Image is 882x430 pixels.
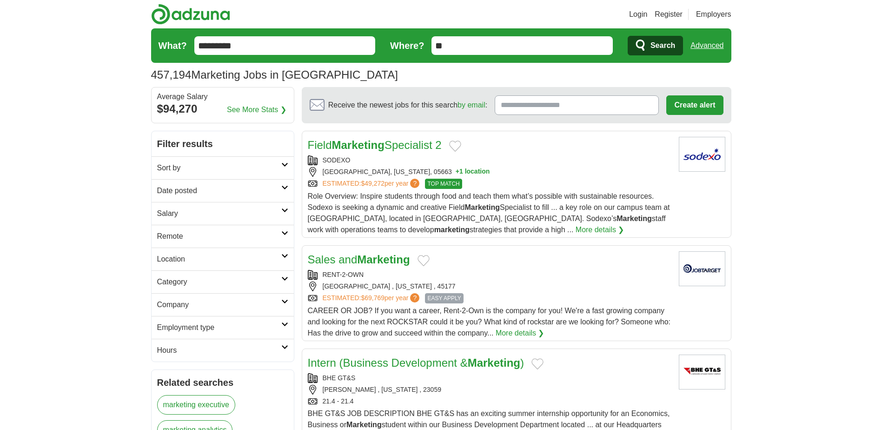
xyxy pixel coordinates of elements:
[679,251,725,286] img: Company logo
[576,224,624,235] a: More details ❯
[361,294,385,302] span: $69,769
[655,9,683,20] a: Register
[332,139,385,151] strong: Marketing
[410,179,419,188] span: ?
[425,179,462,189] span: TOP MATCH
[390,39,424,53] label: Where?
[346,421,382,429] strong: Marketing
[308,270,671,280] div: RENT-2-OWN
[434,226,470,234] strong: marketing
[323,293,422,303] a: ESTIMATED:$69,769per year?
[152,225,294,248] a: Remote
[679,355,725,390] img: BHE GT&S logo
[496,328,544,339] a: More details ❯
[308,356,524,369] a: Intern (Business Development &Marketing)
[464,203,500,211] strong: Marketing
[157,231,281,242] h2: Remote
[308,167,671,177] div: [GEOGRAPHIC_DATA], [US_STATE], 05663
[308,253,410,266] a: Sales andMarketing
[361,180,385,187] span: $49,272
[323,179,422,189] a: ESTIMATED:$49,272per year?
[418,255,430,266] button: Add to favorite jobs
[157,322,281,333] h2: Employment type
[323,374,356,382] a: BHE GT&S
[152,131,294,156] h2: Filter results
[449,141,461,152] button: Add to favorite jobs
[308,192,670,234] span: Role Overview: Inspire students through food and teach them what’s possible with sustainable reso...
[308,139,442,151] a: FieldMarketingSpecialist 2
[152,248,294,270] a: Location
[357,253,410,266] strong: Marketing
[157,395,235,415] a: marketing executive
[308,396,671,406] div: 21.4 - 21.4
[152,179,294,202] a: Date posted
[679,137,725,172] img: Sodexo logo
[151,4,230,25] img: Adzuna logo
[157,93,288,101] div: Average Salary
[308,307,671,337] span: CAREER OR JOB? If you want a career, Rent-2-Own is the company for you! We're a fast growing comp...
[308,282,671,291] div: [GEOGRAPHIC_DATA] , [US_STATE] , 45177
[152,270,294,293] a: Category
[650,36,675,55] span: Search
[696,9,731,20] a: Employers
[151,67,192,83] span: 457,194
[159,39,187,53] label: What?
[323,156,351,164] a: SODEXO
[456,167,459,177] span: +
[328,100,487,111] span: Receive the newest jobs for this search :
[157,299,281,310] h2: Company
[157,185,281,196] h2: Date posted
[666,95,723,115] button: Create alert
[157,345,281,356] h2: Hours
[152,316,294,339] a: Employment type
[629,9,647,20] a: Login
[308,385,671,395] div: [PERSON_NAME] , [US_STATE] , 23059
[531,358,544,370] button: Add to favorite jobs
[410,293,419,302] span: ?
[152,293,294,316] a: Company
[456,167,490,177] button: +1 location
[227,104,286,115] a: See More Stats ❯
[152,202,294,225] a: Salary
[157,101,288,117] div: $94,270
[157,276,281,288] h2: Category
[157,162,281,174] h2: Sort by
[458,101,485,109] a: by email
[152,156,294,179] a: Sort by
[425,293,463,303] span: EASY APPLY
[151,68,398,81] h1: Marketing Jobs in [GEOGRAPHIC_DATA]
[628,36,683,55] button: Search
[617,215,652,222] strong: Marketing
[152,339,294,362] a: Hours
[157,376,288,390] h2: Related searches
[157,254,281,265] h2: Location
[157,208,281,219] h2: Salary
[468,356,520,369] strong: Marketing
